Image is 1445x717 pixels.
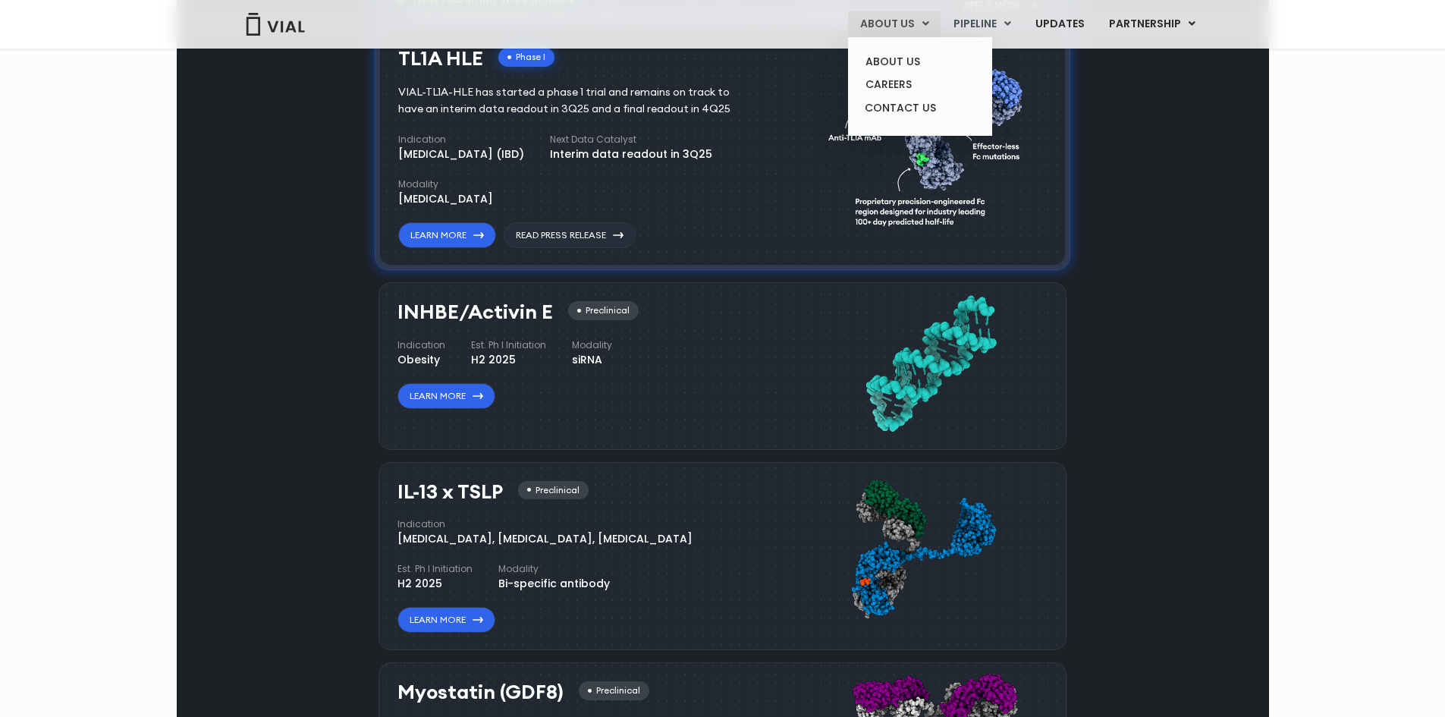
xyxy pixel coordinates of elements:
h3: INHBE/Activin E [397,301,553,323]
a: Learn More [397,383,495,409]
h4: Modality [398,178,493,191]
h3: IL-13 x TSLP [397,481,503,503]
div: H2 2025 [397,576,473,592]
img: Vial Logo [245,13,306,36]
div: [MEDICAL_DATA], [MEDICAL_DATA], [MEDICAL_DATA] [397,531,693,547]
div: [MEDICAL_DATA] [398,191,493,207]
img: TL1A antibody diagram. [828,40,1032,249]
div: Bi-specific antibody [498,576,610,592]
h4: Indication [398,133,524,146]
div: Preclinical [579,681,649,700]
h4: Modality [572,338,612,352]
div: Phase I [498,48,554,67]
div: Interim data readout in 3Q25 [550,146,712,162]
a: ABOUT USMenu Toggle [848,11,941,37]
h4: Indication [397,517,693,531]
a: Learn More [397,607,495,633]
div: Obesity [397,352,445,368]
div: [MEDICAL_DATA] (IBD) [398,146,524,162]
div: H2 2025 [471,352,546,368]
h4: Next Data Catalyst [550,133,712,146]
h4: Indication [397,338,445,352]
div: Preclinical [518,481,589,500]
h4: Modality [498,562,610,576]
div: Preclinical [568,301,639,320]
a: Read Press Release [504,222,636,248]
a: CAREERS [853,73,986,96]
a: Learn More [398,222,496,248]
a: PIPELINEMenu Toggle [941,11,1022,37]
a: PARTNERSHIPMenu Toggle [1097,11,1208,37]
h4: Est. Ph I Initiation [471,338,546,352]
a: CONTACT US [853,96,986,121]
a: ABOUT US [853,50,986,74]
div: siRNA [572,352,612,368]
h3: Myostatin (GDF8) [397,681,564,703]
h4: Est. Ph I Initiation [397,562,473,576]
div: VIAL-TL1A-HLE has started a phase 1 trial and remains on track to have an interim data readout in... [398,84,752,118]
h3: TL1A HLE [398,48,483,70]
a: UPDATES [1023,11,1096,37]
